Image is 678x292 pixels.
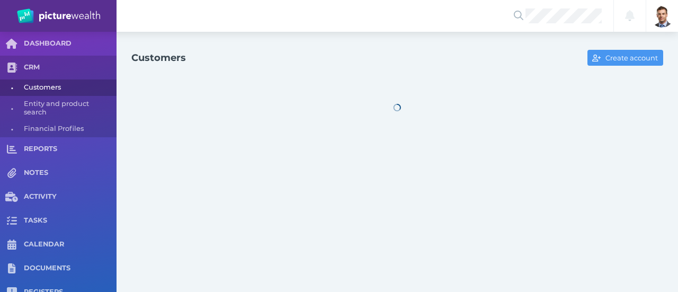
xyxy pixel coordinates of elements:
[24,121,113,137] span: Financial Profiles
[650,4,674,28] img: Brad Bond
[131,52,186,64] h1: Customers
[24,96,113,121] span: Entity and product search
[24,192,117,201] span: ACTIVITY
[24,63,117,72] span: CRM
[24,216,117,225] span: TASKS
[24,145,117,154] span: REPORTS
[587,50,663,66] button: Create account
[24,240,117,249] span: CALENDAR
[24,39,117,48] span: DASHBOARD
[24,264,117,273] span: DOCUMENTS
[603,54,663,62] span: Create account
[24,169,117,178] span: NOTES
[17,8,100,23] img: PW
[24,79,113,96] span: Customers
